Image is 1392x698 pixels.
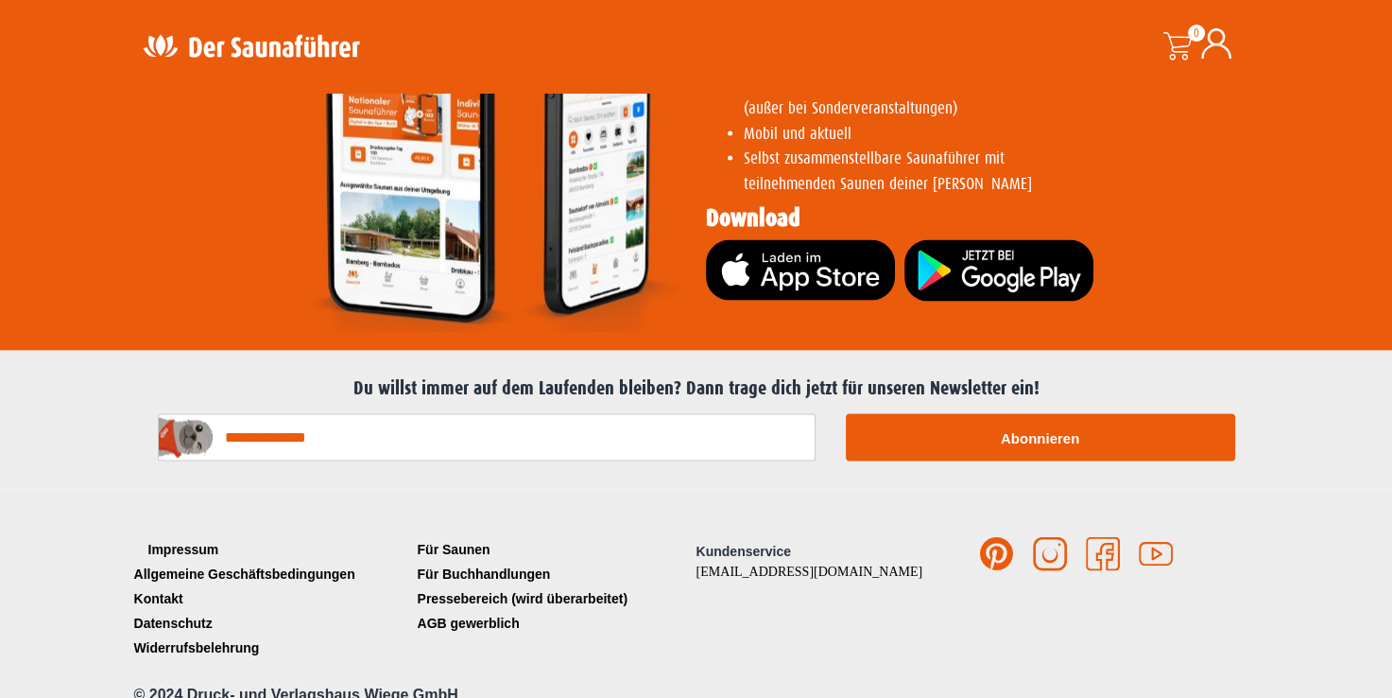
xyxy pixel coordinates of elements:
li: teilnehmenden Saunen deiner [PERSON_NAME] [744,147,1245,197]
h2: Download [706,206,1245,231]
button: Abonnieren [846,414,1235,462]
h2: Du willst immer auf dem Laufenden bleiben? Dann trage dich jetzt für unseren Newsletter ein! [139,377,1254,400]
a: AGB gewerblich [413,611,696,636]
span: Selbst zusammenstellbare Saunaführer mit [744,149,1005,167]
a: Impressum [129,537,413,562]
a: Datenschutz [129,611,413,636]
a: Für Buchhandlungen [413,562,696,586]
a: Widerrufsbelehrung [129,636,413,660]
a: Kontakt [129,586,413,611]
span: 0 [1188,25,1205,42]
img: ios-app-store-badge [706,240,895,302]
span: Mobil und aktuell [744,125,851,143]
nav: Menü [129,537,413,660]
span: Kundenservice [696,544,791,559]
img: google-play-badge [904,240,1093,302]
a: Allgemeine Geschäftsbedingungen [129,562,413,586]
nav: Menü [413,537,696,636]
a: Pressebereich (wird überarbeitet) [413,586,696,611]
a: Für Saunen [413,537,696,562]
a: [EMAIL_ADDRESS][DOMAIN_NAME] [696,565,923,579]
